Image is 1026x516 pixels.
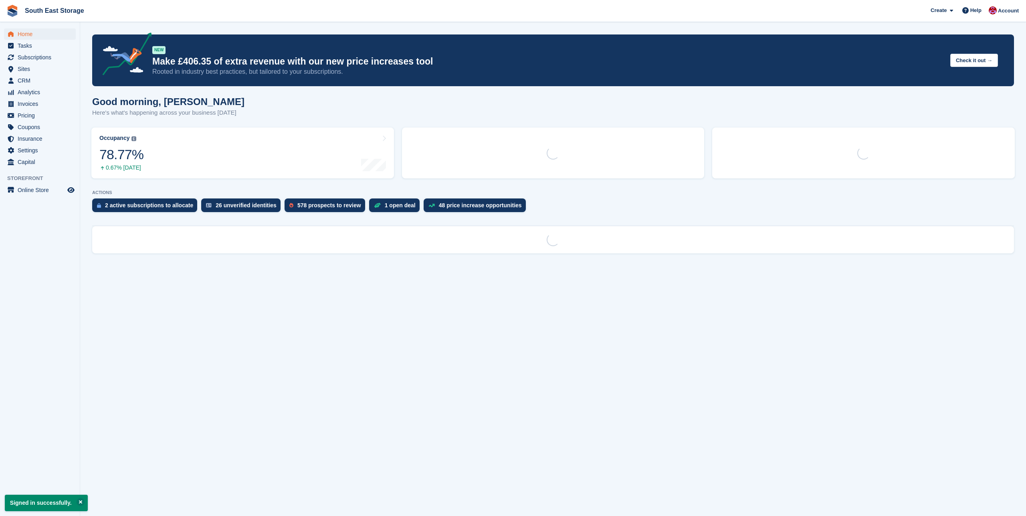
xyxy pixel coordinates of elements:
img: deal-1b604bf984904fb50ccaf53a9ad4b4a5d6e5aea283cecdc64d6e3604feb123c2.svg [374,202,381,208]
span: Pricing [18,110,66,121]
img: prospect-51fa495bee0391a8d652442698ab0144808aea92771e9ea1ae160a38d050c398.svg [289,203,293,208]
span: Help [970,6,982,14]
img: icon-info-grey-7440780725fd019a000dd9b08b2336e03edf1995a4989e88bcd33f0948082b44.svg [131,136,136,141]
p: ACTIONS [92,190,1014,195]
a: Occupancy 78.77% 0.67% [DATE] [91,127,394,178]
img: price-adjustments-announcement-icon-8257ccfd72463d97f412b2fc003d46551f7dbcb40ab6d574587a9cd5c0d94... [96,32,152,78]
a: menu [4,75,76,86]
div: 78.77% [99,146,143,163]
p: Rooted in industry best practices, but tailored to your subscriptions. [152,67,944,76]
span: Insurance [18,133,66,144]
a: menu [4,98,76,109]
span: Subscriptions [18,52,66,63]
a: Preview store [66,185,76,195]
div: 26 unverified identities [216,202,277,208]
p: Here's what's happening across your business [DATE] [92,108,244,117]
div: 0.67% [DATE] [99,164,143,171]
span: Create [931,6,947,14]
a: menu [4,110,76,121]
img: verify_identity-adf6edd0f0f0b5bbfe63781bf79b02c33cf7c696d77639b501bdc392416b5a36.svg [206,203,212,208]
span: Sites [18,63,66,75]
a: menu [4,87,76,98]
a: menu [4,184,76,196]
span: Online Store [18,184,66,196]
a: menu [4,40,76,51]
a: 1 open deal [369,198,424,216]
a: South East Storage [22,4,87,17]
button: Check it out → [950,54,998,67]
a: menu [4,145,76,156]
a: 48 price increase opportunities [424,198,530,216]
div: 2 active subscriptions to allocate [105,202,193,208]
div: NEW [152,46,166,54]
span: Capital [18,156,66,168]
a: 2 active subscriptions to allocate [92,198,201,216]
span: CRM [18,75,66,86]
div: 578 prospects to review [297,202,361,208]
div: 48 price increase opportunities [439,202,522,208]
span: Home [18,28,66,40]
div: Occupancy [99,135,129,142]
a: menu [4,52,76,63]
a: menu [4,156,76,168]
span: Analytics [18,87,66,98]
span: Account [998,7,1019,15]
a: 26 unverified identities [201,198,285,216]
h1: Good morning, [PERSON_NAME] [92,96,244,107]
p: Make £406.35 of extra revenue with our new price increases tool [152,56,944,67]
img: Roger Norris [989,6,997,14]
span: Settings [18,145,66,156]
a: menu [4,133,76,144]
img: active_subscription_to_allocate_icon-d502201f5373d7db506a760aba3b589e785aa758c864c3986d89f69b8ff3... [97,203,101,208]
span: Coupons [18,121,66,133]
div: 1 open deal [385,202,416,208]
img: price_increase_opportunities-93ffe204e8149a01c8c9dc8f82e8f89637d9d84a8eef4429ea346261dce0b2c0.svg [428,204,435,207]
a: 578 prospects to review [285,198,369,216]
a: menu [4,121,76,133]
span: Storefront [7,174,80,182]
a: menu [4,28,76,40]
p: Signed in successfully. [5,495,88,511]
a: menu [4,63,76,75]
span: Tasks [18,40,66,51]
img: stora-icon-8386f47178a22dfd0bd8f6a31ec36ba5ce8667c1dd55bd0f319d3a0aa187defe.svg [6,5,18,17]
span: Invoices [18,98,66,109]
